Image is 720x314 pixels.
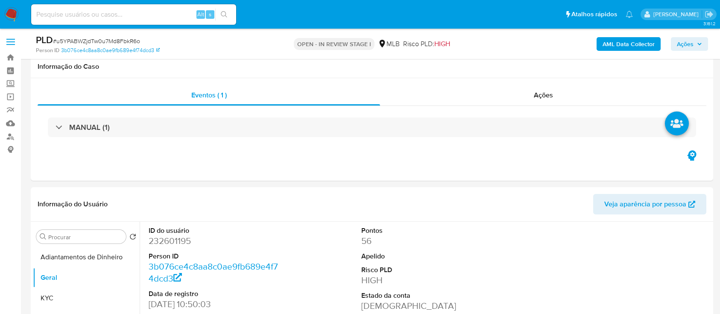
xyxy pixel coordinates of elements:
[571,10,617,19] span: Atalhos rápidos
[671,37,708,51] button: Ações
[403,39,450,49] span: Risco PLD:
[603,37,655,51] b: AML Data Collector
[38,62,706,71] h1: Informação do Caso
[149,226,282,235] dt: ID do usuário
[677,37,694,51] span: Ações
[534,90,553,100] span: Ações
[149,289,282,299] dt: Data de registro
[69,123,110,132] h3: MANUAL (1)
[36,47,59,54] b: Person ID
[215,9,233,21] button: search-icon
[361,291,495,300] dt: Estado da conta
[434,39,450,49] span: HIGH
[597,37,661,51] button: AML Data Collector
[653,10,702,18] p: carlos.guerra@mercadopago.com.br
[38,200,108,208] h1: Informação do Usuário
[149,235,282,247] dd: 232601195
[361,265,495,275] dt: Risco PLD
[36,33,53,47] b: PLD
[129,233,136,243] button: Retornar ao pedido padrão
[149,260,278,285] a: 3b076ce4c8aa8c0ae9fb689e4f74dcd3
[361,235,495,247] dd: 56
[31,9,236,20] input: Pesquise usuários ou casos...
[593,194,706,214] button: Veja aparência por pessoa
[149,298,282,310] dd: [DATE] 10:50:03
[197,10,204,18] span: Alt
[53,37,140,45] span: # u5YPABWZjdTw0u7Md8FbkR6o
[48,233,123,241] input: Procurar
[191,90,227,100] span: Eventos ( 1 )
[149,252,282,261] dt: Person ID
[33,288,140,308] button: KYC
[705,10,714,19] a: Sair
[48,117,696,137] div: MANUAL (1)
[33,267,140,288] button: Geral
[361,226,495,235] dt: Pontos
[378,39,400,49] div: MLB
[361,252,495,261] dt: Apelido
[361,274,495,286] dd: HIGH
[61,47,160,54] a: 3b076ce4c8aa8c0ae9fb689e4f74dcd3
[361,300,495,312] dd: [DEMOGRAPHIC_DATA]
[209,10,211,18] span: s
[40,233,47,240] button: Procurar
[33,247,140,267] button: Adiantamentos de Dinheiro
[604,194,686,214] span: Veja aparência por pessoa
[294,38,375,50] p: OPEN - IN REVIEW STAGE I
[626,11,633,18] a: Notificações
